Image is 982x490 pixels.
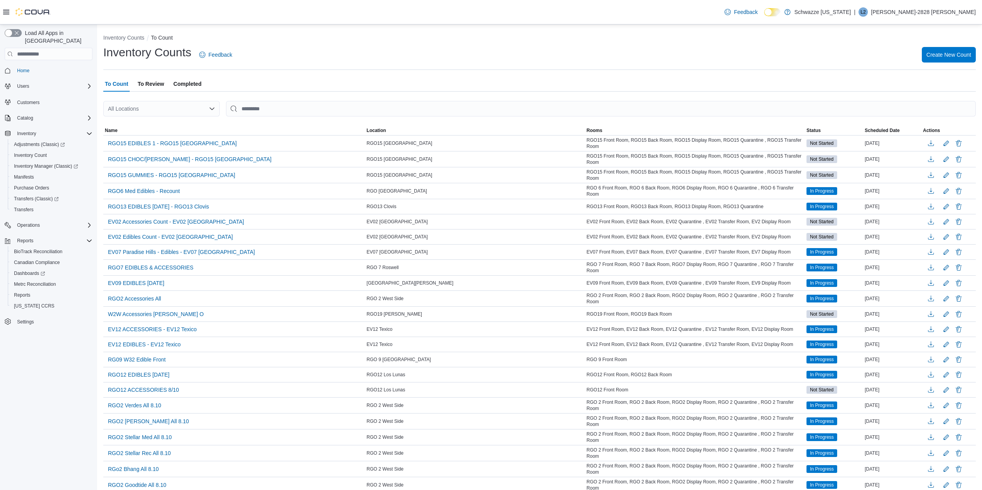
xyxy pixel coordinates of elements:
[942,201,951,212] button: Edit count details
[2,113,96,123] button: Catalog
[108,187,180,195] span: RGO6 Med Edibles - Recount
[14,317,37,327] a: Settings
[585,340,805,349] div: EV12 Front Room, EV12 Back Room, EV12 Quarantine , EV12 Transfer Room, EV12 Display Room
[11,247,92,256] span: BioTrack Reconciliation
[810,156,834,163] span: Not Started
[8,182,96,193] button: Purchase Orders
[11,151,92,160] span: Inventory Count
[11,205,92,214] span: Transfers
[14,303,54,309] span: [US_STATE] CCRS
[105,201,212,212] button: RGO13 EDIBLES [DATE] - RGO13 Clovis
[17,130,36,137] span: Inventory
[17,83,29,89] span: Users
[942,137,951,149] button: Edit count details
[8,161,96,172] a: Inventory Manager (Classic)
[854,7,855,17] p: |
[794,7,851,17] p: Schwazze [US_STATE]
[954,294,963,303] button: Delete
[585,151,805,167] div: RGO15 Front Room, RGO15 Back Room, RGO15 Display Room, RGO15 Quarantine , RGO15 Transfer Room
[806,371,837,379] span: In Progress
[108,401,161,409] span: RGO2 Verdes All 8.10
[17,222,40,228] span: Operations
[105,246,258,258] button: EV07 Paradise Hills - Edibles - EV07 [GEOGRAPHIC_DATA]
[942,246,951,258] button: Edit count details
[11,280,92,289] span: Metrc Reconciliation
[5,62,92,348] nav: Complex example
[14,152,47,158] span: Inventory Count
[863,126,921,135] button: Scheduled Date
[585,325,805,334] div: EV12 Front Room, EV12 Back Room, EV12 Quarantine , EV12 Transfer Room, EV12 Display Room
[810,341,834,348] span: In Progress
[105,127,118,134] span: Name
[8,193,96,204] a: Transfers (Classic)
[103,35,144,41] button: Inventory Counts
[17,99,40,106] span: Customers
[863,385,921,394] div: [DATE]
[8,150,96,161] button: Inventory Count
[863,186,921,196] div: [DATE]
[806,401,837,409] span: In Progress
[367,127,386,134] span: Location
[954,355,963,364] button: Delete
[14,281,56,287] span: Metrc Reconciliation
[367,311,422,317] span: RGO19 [PERSON_NAME]
[942,384,951,396] button: Edit count details
[105,216,247,228] button: EV02 Accessories Count - EV02 [GEOGRAPHIC_DATA]
[11,162,81,171] a: Inventory Manager (Classic)
[14,113,36,123] button: Catalog
[942,231,951,243] button: Edit count details
[11,194,92,203] span: Transfers (Classic)
[209,51,232,59] span: Feedback
[806,310,837,318] span: Not Started
[108,341,181,348] span: EV12 EDIBLES - EV12 Texico
[863,232,921,242] div: [DATE]
[105,384,182,396] button: RGO12 ACCESSORIES 8/10
[367,172,432,178] span: RGO15 [GEOGRAPHIC_DATA]
[108,310,204,318] span: W2W Accessories [PERSON_NAME] O
[806,203,837,210] span: In Progress
[863,202,921,211] div: [DATE]
[806,171,837,179] span: Not Started
[137,76,164,92] span: To Review
[942,262,951,273] button: Edit count details
[863,325,921,334] div: [DATE]
[367,341,393,348] span: EV12 Texico
[105,76,128,92] span: To Count
[585,247,805,257] div: EV07 Front Room, EV07 Back Room, EV07 Quarantine , EV07 Transfer Room, EV7 Display Room
[810,280,834,287] span: In Progress
[14,221,43,230] button: Operations
[2,96,96,108] button: Customers
[810,233,834,240] span: Not Started
[806,139,837,147] span: Not Started
[2,316,96,327] button: Settings
[14,259,60,266] span: Canadian Compliance
[196,47,235,63] a: Feedback
[954,480,963,490] button: Delete
[8,246,96,257] button: BioTrack Reconciliation
[863,217,921,226] div: [DATE]
[11,140,68,149] a: Adjustments (Classic)
[14,221,92,230] span: Operations
[367,372,405,378] span: RGO12 Los Lunas
[810,371,834,378] span: In Progress
[11,290,33,300] a: Reports
[105,137,240,149] button: RGO15 EDIBLES 1 - RGO15 [GEOGRAPHIC_DATA]
[954,385,963,394] button: Delete
[11,269,92,278] span: Dashboards
[103,126,365,135] button: Name
[942,415,951,427] button: Edit count details
[209,106,215,112] button: Open list of options
[806,187,837,195] span: In Progress
[863,155,921,164] div: [DATE]
[585,217,805,226] div: EV02 Front Room, EV02 Back Room, EV02 Quarantine , EV02 Transfer Room, EV2 Display Room
[11,301,92,311] span: Washington CCRS
[810,188,834,195] span: In Progress
[14,196,59,202] span: Transfers (Classic)
[108,295,161,302] span: RGO2 Accessories All
[108,465,159,473] span: RGo2 Bhang All 8.10
[810,295,834,302] span: In Progress
[585,183,805,199] div: RGO 6 Front Room, RGO 6 Back Room, RGO6 Display Room, RGO 6 Quarantine , RGO 6 Transfer Room
[954,325,963,334] button: Delete
[105,447,174,459] button: RGO2 Stellar Rec All 8.10
[942,339,951,350] button: Edit count details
